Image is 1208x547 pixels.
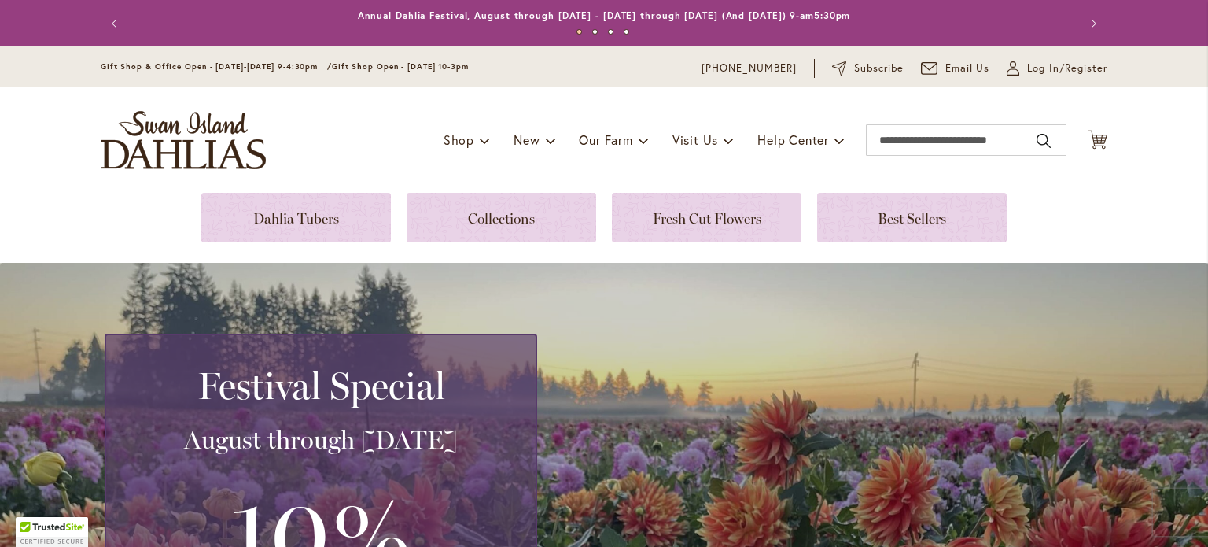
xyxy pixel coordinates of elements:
[1027,61,1107,76] span: Log In/Register
[702,61,797,76] a: [PHONE_NUMBER]
[576,29,582,35] button: 1 of 4
[624,29,629,35] button: 4 of 4
[332,61,469,72] span: Gift Shop Open - [DATE] 10-3pm
[579,131,632,148] span: Our Farm
[1076,8,1107,39] button: Next
[444,131,474,148] span: Shop
[608,29,613,35] button: 3 of 4
[1007,61,1107,76] a: Log In/Register
[832,61,904,76] a: Subscribe
[672,131,718,148] span: Visit Us
[854,61,904,76] span: Subscribe
[101,111,266,169] a: store logo
[921,61,990,76] a: Email Us
[757,131,829,148] span: Help Center
[592,29,598,35] button: 2 of 4
[125,424,517,456] h3: August through [DATE]
[514,131,540,148] span: New
[358,9,851,21] a: Annual Dahlia Festival, August through [DATE] - [DATE] through [DATE] (And [DATE]) 9-am5:30pm
[125,364,517,408] h2: Festival Special
[945,61,990,76] span: Email Us
[101,8,132,39] button: Previous
[101,61,332,72] span: Gift Shop & Office Open - [DATE]-[DATE] 9-4:30pm /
